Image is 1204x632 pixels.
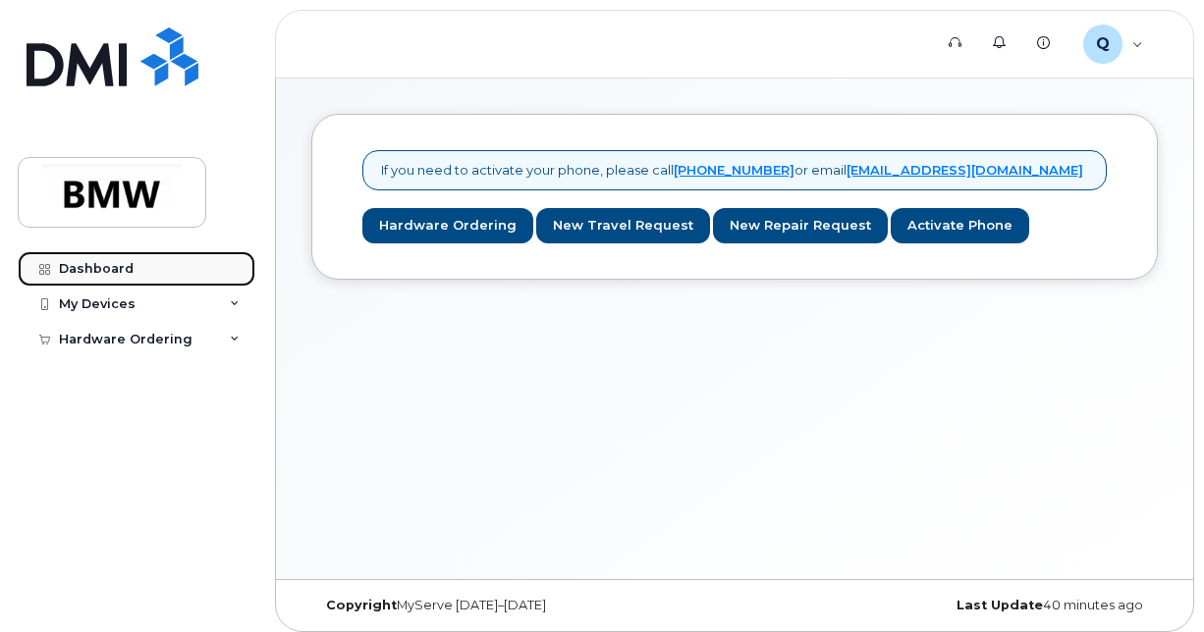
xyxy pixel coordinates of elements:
[326,598,397,612] strong: Copyright
[1119,547,1189,617] iframe: Messenger Launcher
[957,598,1043,612] strong: Last Update
[876,598,1158,613] div: 40 minutes ago
[362,208,533,244] a: Hardware Ordering
[381,161,1083,180] p: If you need to activate your phone, please call or email
[713,208,888,244] a: New Repair Request
[674,162,794,178] a: [PHONE_NUMBER]
[311,598,593,613] div: MyServe [DATE]–[DATE]
[536,208,710,244] a: New Travel Request
[891,208,1029,244] a: Activate Phone
[847,162,1083,178] a: [EMAIL_ADDRESS][DOMAIN_NAME]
